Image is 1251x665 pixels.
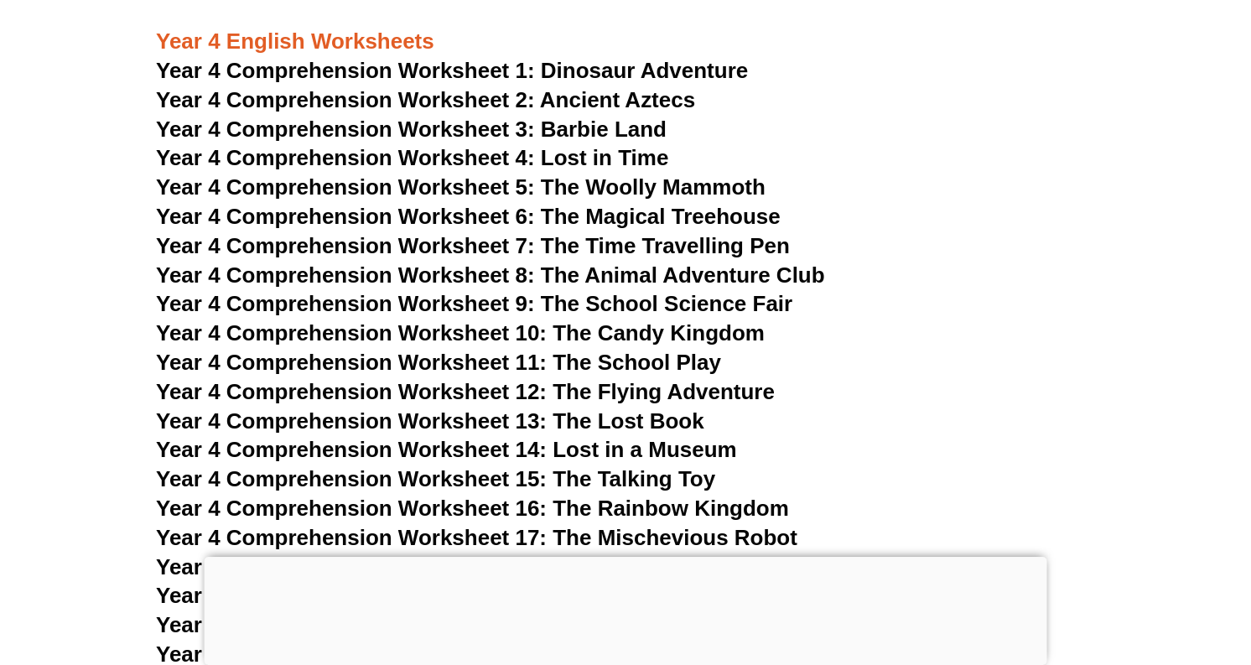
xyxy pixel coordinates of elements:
[541,58,748,83] span: Dinosaur Adventure
[156,145,668,170] a: Year 4 Comprehension Worksheet 4: Lost in Time
[156,262,825,288] a: Year 4 Comprehension Worksheet 8: The Animal Adventure Club
[156,58,748,83] a: Year 4 Comprehension Worksheet 1: Dinosaur Adventure
[156,291,792,316] a: Year 4 Comprehension Worksheet 9: The School Science Fair
[156,496,789,521] a: Year 4 Comprehension Worksheet 16: The Rainbow Kingdom
[156,408,704,434] a: Year 4 Comprehension Worksheet 13: The Lost Book
[156,583,813,608] a: Year 4 Comprehension Worksheet 19: The Inventor's Workshop
[156,320,765,345] a: Year 4 Comprehension Worksheet 10: The Candy Kingdom
[156,554,733,579] a: Year 4 Comprehension Worksheet 18: The School Swap
[156,174,766,200] a: Year 4 Comprehension Worksheet 5: The Woolly Mammoth
[156,612,801,637] a: Year 4 Comprehension Worksheet 20: The Soccer Tournament
[156,233,790,258] a: Year 4 Comprehension Worksheet 7: The Time Travelling Pen
[156,117,667,142] a: Year 4 Comprehension Worksheet 3: Barbie Land
[156,87,695,112] a: Year 4 Comprehension Worksheet 2: Ancient Aztecs
[972,476,1251,665] iframe: Chat Widget
[156,350,721,375] a: Year 4 Comprehension Worksheet 11: The School Play
[156,525,797,550] a: Year 4 Comprehension Worksheet 17: The Mischevious Robot
[156,379,775,404] a: Year 4 Comprehension Worksheet 12: The Flying Adventure
[156,58,535,83] span: Year 4 Comprehension Worksheet 1:
[156,437,737,462] a: Year 4 Comprehension Worksheet 14: Lost in a Museum
[156,466,715,491] a: Year 4 Comprehension Worksheet 15: The Talking Toy
[156,204,781,229] a: Year 4 Comprehension Worksheet 6: The Magical Treehouse
[205,557,1047,661] iframe: Advertisement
